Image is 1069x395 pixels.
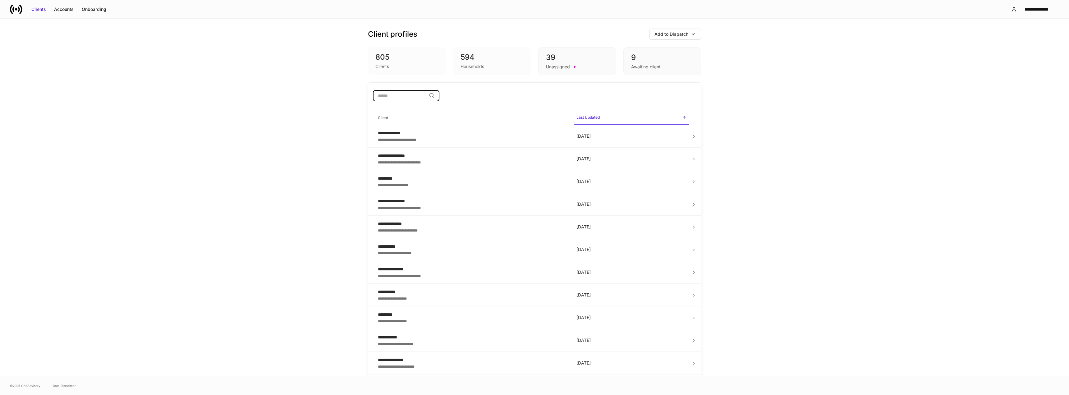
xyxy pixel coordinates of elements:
button: Add to Dispatch [649,29,701,40]
p: [DATE] [576,269,686,275]
div: Households [461,63,484,70]
button: Clients [27,4,50,14]
div: 805 [375,52,438,62]
h3: Client profiles [368,29,417,39]
div: Clients [375,63,389,70]
button: Onboarding [78,4,110,14]
button: Accounts [50,4,78,14]
span: © 2025 OneAdvisory [10,383,40,388]
div: Awaiting client [631,64,661,70]
p: [DATE] [576,246,686,253]
div: Clients [31,6,46,12]
p: [DATE] [576,178,686,185]
div: 9Awaiting client [623,47,701,75]
span: Last Updated [574,111,689,125]
p: [DATE] [576,156,686,162]
div: Add to Dispatch [654,31,688,37]
span: Client [375,112,569,124]
p: [DATE] [576,337,686,343]
p: [DATE] [576,133,686,139]
p: [DATE] [576,315,686,321]
p: [DATE] [576,224,686,230]
a: Data Disclaimer [53,383,76,388]
p: [DATE] [576,201,686,207]
div: Onboarding [82,6,106,12]
div: 594 [461,52,523,62]
p: [DATE] [576,292,686,298]
h6: Client [378,115,388,121]
div: 9 [631,53,693,62]
div: Accounts [54,6,74,12]
p: [DATE] [576,360,686,366]
h6: Last Updated [576,114,600,120]
div: Unassigned [546,64,570,70]
div: 39Unassigned [538,47,616,75]
div: 39 [546,53,608,62]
